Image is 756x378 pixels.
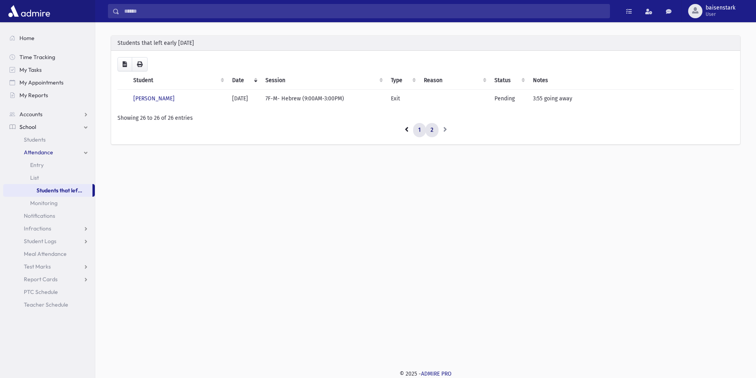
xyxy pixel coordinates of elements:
[119,4,610,18] input: Search
[24,250,67,257] span: Meal Attendance
[19,66,42,73] span: My Tasks
[24,149,53,156] span: Attendance
[3,76,95,89] a: My Appointments
[3,286,95,298] a: PTC Schedule
[3,89,95,102] a: My Reports
[3,209,95,222] a: Notifications
[30,161,44,169] span: Entry
[3,108,95,121] a: Accounts
[19,123,36,130] span: School
[706,11,735,17] span: User
[3,248,95,260] a: Meal Attendance
[133,95,175,102] a: [PERSON_NAME]
[24,263,51,270] span: Test Marks
[132,57,148,71] button: Print
[6,3,52,19] img: AdmirePro
[419,71,490,90] th: Reason: activate to sort column ascending
[227,90,261,108] td: [DATE]
[117,57,132,71] button: CSV
[3,133,95,146] a: Students
[19,111,42,118] span: Accounts
[261,71,386,90] th: Session : activate to sort column ascending
[3,197,95,209] a: Monitoring
[3,159,95,171] a: Entry
[3,121,95,133] a: School
[413,123,426,137] a: 1
[3,63,95,76] a: My Tasks
[19,54,55,61] span: Time Tracking
[24,288,58,295] span: PTC Schedule
[24,136,46,143] span: Students
[129,71,227,90] th: Student: activate to sort column ascending
[3,171,95,184] a: List
[24,225,51,232] span: Infractions
[117,114,734,122] div: Showing 26 to 26 of 26 entries
[3,146,95,159] a: Attendance
[227,71,261,90] th: Date: activate to sort column ascending
[19,92,48,99] span: My Reports
[261,90,386,108] td: 7F-M- Hebrew (9:00AM-3:00PM)
[528,90,734,108] td: 3:55 going away
[3,273,95,286] a: Report Cards
[3,32,95,44] a: Home
[111,36,740,51] div: Students that left early [DATE]
[24,276,58,283] span: Report Cards
[108,370,743,378] div: © 2025 -
[421,370,452,377] a: ADMIRE PRO
[3,298,95,311] a: Teacher Schedule
[19,35,35,42] span: Home
[3,51,95,63] a: Time Tracking
[386,71,419,90] th: Type: activate to sort column ascending
[3,222,95,235] a: Infractions
[3,235,95,248] a: Student Logs
[24,212,55,219] span: Notifications
[19,79,63,86] span: My Appointments
[24,301,68,308] span: Teacher Schedule
[706,5,735,11] span: baisenstark
[30,174,39,181] span: List
[30,200,58,207] span: Monitoring
[24,238,56,245] span: Student Logs
[490,90,528,108] td: Pending
[3,184,92,197] a: Students that left early [DATE]
[386,90,419,108] td: Exit
[425,123,439,137] a: 2
[3,260,95,273] a: Test Marks
[528,71,734,90] th: Notes
[490,71,528,90] th: Status: activate to sort column ascending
